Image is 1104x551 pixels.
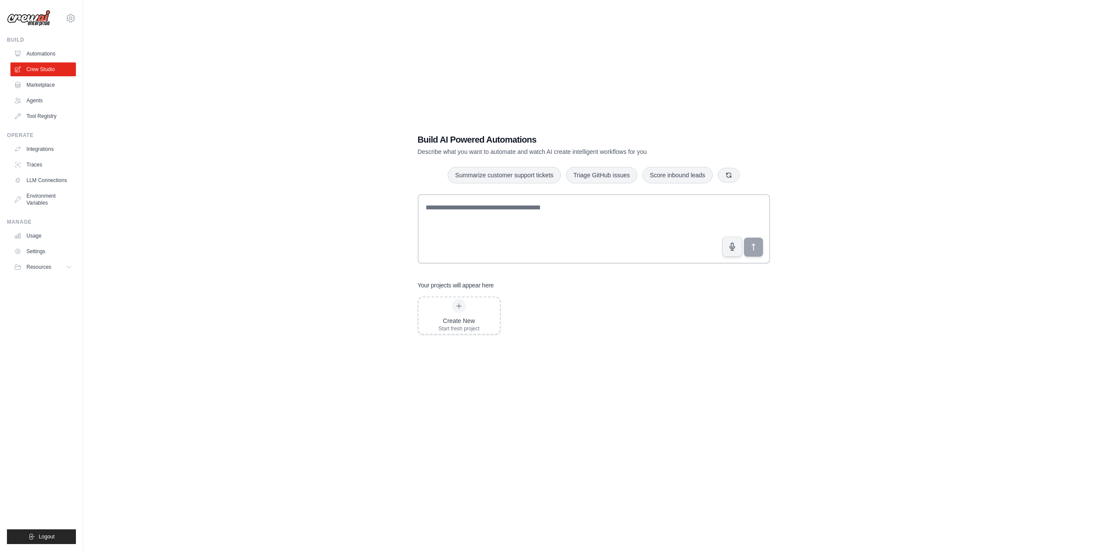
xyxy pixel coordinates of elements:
p: Describe what you want to automate and watch AI create intelligent workflows for you [418,147,709,156]
a: Integrations [10,142,76,156]
button: Resources [10,260,76,274]
a: Usage [10,229,76,243]
a: Traces [10,158,76,172]
a: LLM Connections [10,173,76,187]
button: Click to speak your automation idea [722,237,742,257]
button: Get new suggestions [718,168,740,183]
div: Create New [439,316,480,325]
a: Agents [10,94,76,108]
h1: Build AI Powered Automations [418,134,709,146]
a: Crew Studio [10,62,76,76]
button: Triage GitHub issues [566,167,637,183]
span: Logout [39,533,55,540]
h3: Your projects will appear here [418,281,494,290]
img: Logo [7,10,50,26]
a: Tool Registry [10,109,76,123]
div: Manage [7,218,76,225]
a: Settings [10,245,76,258]
div: Operate [7,132,76,139]
span: Resources [26,264,51,271]
button: Summarize customer support tickets [448,167,560,183]
a: Environment Variables [10,189,76,210]
a: Automations [10,47,76,61]
button: Score inbound leads [642,167,713,183]
button: Logout [7,529,76,544]
div: Start fresh project [439,325,480,332]
a: Marketplace [10,78,76,92]
div: Build [7,36,76,43]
